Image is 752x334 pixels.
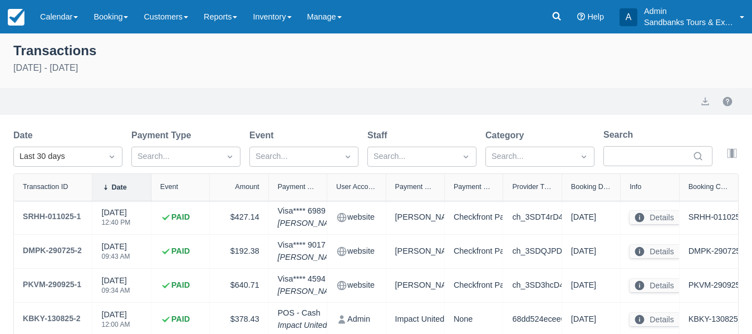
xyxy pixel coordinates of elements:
a: PKVM-290925 [689,279,740,292]
div: website [336,210,376,225]
div: [DATE] [571,210,611,225]
p: Admin [644,6,733,17]
em: Impact United Academy [278,320,362,332]
div: 12:00 AM [101,321,130,328]
div: [PERSON_NAME] [395,244,435,259]
a: SRHH-011025-1 [23,210,81,225]
div: Last 30 days [19,151,96,163]
div: Checkfront Payments [454,244,494,259]
strong: PAID [171,211,190,224]
em: [PERSON_NAME] [278,217,343,230]
button: Details [630,279,681,292]
div: $640.71 [219,278,259,293]
div: $427.14 [219,210,259,225]
div: $192.38 [219,244,259,259]
i: Help [577,13,585,21]
a: DMPK-290725 [689,245,741,258]
span: Dropdown icon [106,151,117,162]
label: Event [249,129,278,142]
div: User Account [336,183,376,191]
div: ch_3SDQJPD4oB9Gbrmp1D4XFsql [512,244,552,259]
div: ch_3SD3hcD4oB9Gbrmp2erf6ObY [512,278,552,293]
div: [DATE] [571,312,611,327]
a: KBKY-130825-2 [23,312,81,327]
div: 09:34 AM [101,287,130,294]
div: POS - Cash [278,307,362,331]
button: Details [630,313,681,326]
a: DMPK-290725-2 [23,244,82,259]
a: KBKY-130825 [689,313,738,326]
div: Booking Date [571,183,611,191]
div: [DATE] [101,207,130,233]
a: PKVM-290925-1 [23,278,81,293]
div: None [454,312,494,327]
em: [PERSON_NAME] [278,251,343,264]
button: export [699,95,712,108]
div: Provider Transaction [512,183,552,191]
label: Staff [367,129,392,142]
div: [DATE] [571,278,611,293]
div: 09:43 AM [101,253,130,260]
div: 68dd524ecee6e [512,312,552,327]
span: Dropdown icon [224,151,235,162]
span: Dropdown icon [342,151,353,162]
span: Help [587,12,604,21]
em: [PERSON_NAME] [278,285,343,298]
div: Transactions [13,40,739,59]
div: [DATE] - [DATE] [13,61,739,75]
p: Sandbanks Tours & Experiences [644,17,733,28]
div: PKVM-290925-1 [23,278,81,291]
div: Admin [336,312,376,327]
div: website [336,278,376,293]
a: SRHH-011025 [689,211,740,224]
label: Search [603,128,637,142]
div: Event [160,183,178,191]
div: [DATE] [101,241,130,267]
strong: PAID [171,313,190,326]
div: Checkfront Payments [454,210,494,225]
div: Impact United Academy [395,312,435,327]
span: Dropdown icon [578,151,589,162]
label: Category [485,129,528,142]
label: Payment Type [131,129,195,142]
div: Booking Code [689,183,729,191]
div: Transaction ID [23,183,68,191]
div: 12:40 PM [101,219,130,226]
div: Date [111,183,126,191]
strong: PAID [171,245,190,258]
img: checkfront-main-nav-mini-logo.png [8,9,24,26]
div: SRHH-011025-1 [23,210,81,223]
div: [PERSON_NAME] [395,210,435,225]
div: DMPK-290725-2 [23,244,82,257]
div: Payment Customer [395,183,435,191]
div: $378.43 [219,312,259,327]
div: [DATE] [571,244,611,259]
button: Details [630,211,681,224]
div: ch_3SDT4rD4oB9Gbrmp1ZFGWq7X [512,210,552,225]
button: Details [630,245,681,258]
div: [PERSON_NAME] [395,278,435,293]
div: A [620,8,637,26]
div: Amount [235,183,259,191]
strong: PAID [171,279,190,292]
div: Checkfront Payments [454,278,494,293]
div: Payment Provider [454,183,494,191]
span: Dropdown icon [460,151,471,162]
div: Payment Type [278,183,318,191]
div: Info [630,183,641,191]
div: KBKY-130825-2 [23,312,81,325]
div: [DATE] [101,275,130,301]
div: website [336,244,376,259]
label: Date [13,129,37,142]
